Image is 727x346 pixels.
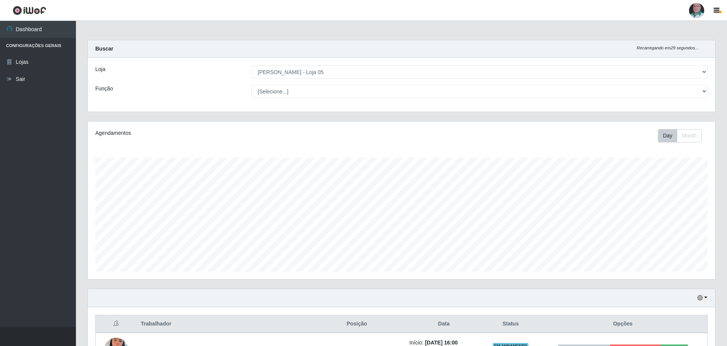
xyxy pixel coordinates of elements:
[637,46,699,50] i: Recarregando em 29 segundos...
[309,315,405,333] th: Posição
[405,315,483,333] th: Data
[95,85,113,93] label: Função
[95,46,113,52] strong: Buscar
[658,129,702,142] div: First group
[13,6,46,15] img: CoreUI Logo
[136,315,309,333] th: Trabalhador
[95,65,105,73] label: Loja
[538,315,707,333] th: Opções
[95,129,344,137] div: Agendamentos
[658,129,708,142] div: Toolbar with button groups
[425,340,457,346] time: [DATE] 16:00
[677,129,702,142] button: Month
[483,315,538,333] th: Status
[658,129,677,142] button: Day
